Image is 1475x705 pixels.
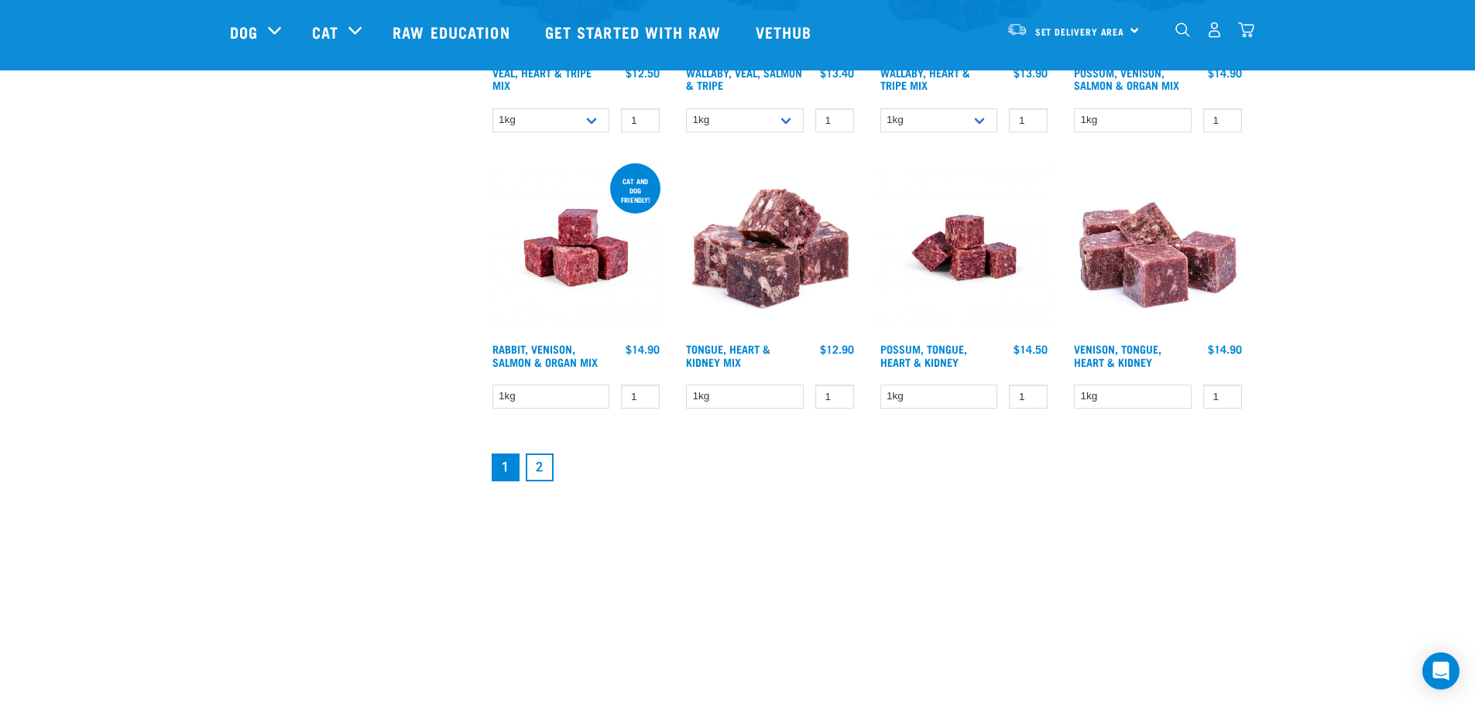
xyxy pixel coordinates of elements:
[880,346,967,364] a: Possum, Tongue, Heart & Kidney
[621,108,660,132] input: 1
[526,453,554,481] a: Goto page 2
[626,67,660,79] div: $12.50
[1070,160,1246,336] img: Pile Of Cubed Venison Tongue Mix For Pets
[492,453,520,481] a: Page 1
[1208,343,1242,355] div: $14.90
[1203,385,1242,409] input: 1
[820,67,854,79] div: $13.40
[1035,29,1125,34] span: Set Delivery Area
[1009,108,1048,132] input: 1
[686,346,770,364] a: Tongue, Heart & Kidney Mix
[230,20,258,43] a: Dog
[682,160,858,336] img: 1167 Tongue Heart Kidney Mix 01
[1014,67,1048,79] div: $13.90
[1208,67,1242,79] div: $14.90
[815,108,854,132] input: 1
[530,1,740,63] a: Get started with Raw
[626,343,660,355] div: $14.90
[1175,22,1190,37] img: home-icon-1@2x.png
[1422,652,1460,690] div: Open Intercom Messenger
[492,346,598,364] a: Rabbit, Venison, Salmon & Organ Mix
[489,450,1246,484] nav: pagination
[876,160,1052,336] img: Possum Tongue Heart Kidney 1682
[1014,343,1048,355] div: $14.50
[1238,22,1254,38] img: home-icon@2x.png
[1074,346,1161,364] a: Venison, Tongue, Heart & Kidney
[610,169,660,211] div: Cat and dog friendly!
[1203,108,1242,132] input: 1
[1206,22,1223,38] img: user.png
[815,385,854,409] input: 1
[820,343,854,355] div: $12.90
[740,1,832,63] a: Vethub
[621,385,660,409] input: 1
[1009,385,1048,409] input: 1
[489,160,664,336] img: Rabbit Venison Salmon Organ 1688
[1007,22,1027,36] img: van-moving.png
[312,20,338,43] a: Cat
[377,1,529,63] a: Raw Education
